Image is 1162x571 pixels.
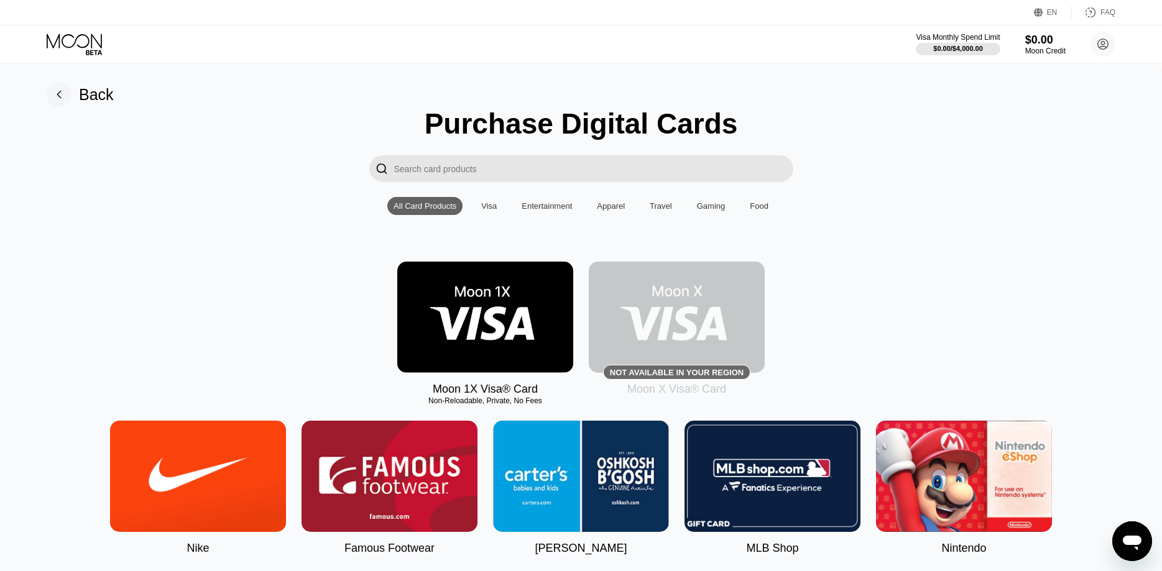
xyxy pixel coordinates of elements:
[522,201,572,211] div: Entertainment
[744,197,775,215] div: Food
[1025,47,1066,55] div: Moon Credit
[394,201,456,211] div: All Card Products
[750,201,768,211] div: Food
[344,542,435,555] div: Famous Footwear
[916,33,1000,42] div: Visa Monthly Spend Limit
[481,201,497,211] div: Visa
[1047,8,1058,17] div: EN
[610,368,744,377] div: Not available in your region
[387,197,463,215] div: All Card Products
[941,542,986,555] div: Nintendo
[535,542,627,555] div: [PERSON_NAME]
[79,86,114,104] div: Back
[650,201,672,211] div: Travel
[369,155,394,182] div: 
[691,197,732,215] div: Gaming
[397,396,573,405] div: Non-Reloadable, Private, No Fees
[47,82,114,107] div: Back
[187,542,209,555] div: Nike
[643,197,678,215] div: Travel
[916,33,1000,55] div: Visa Monthly Spend Limit$0.00/$4,000.00
[1025,34,1066,55] div: $0.00Moon Credit
[746,542,798,555] div: MLB Shop
[515,197,578,215] div: Entertainment
[1025,34,1066,47] div: $0.00
[425,107,738,140] div: Purchase Digital Cards
[433,383,538,396] div: Moon 1X Visa® Card
[394,155,793,182] input: Search card products
[697,201,726,211] div: Gaming
[933,45,983,52] div: $0.00 / $4,000.00
[1034,6,1072,19] div: EN
[1072,6,1115,19] div: FAQ
[597,201,625,211] div: Apparel
[591,197,631,215] div: Apparel
[1112,521,1152,561] iframe: Button to launch messaging window
[627,383,726,396] div: Moon X Visa® Card
[475,197,503,215] div: Visa
[1100,8,1115,17] div: FAQ
[376,162,388,176] div: 
[589,262,765,373] div: Not available in your region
